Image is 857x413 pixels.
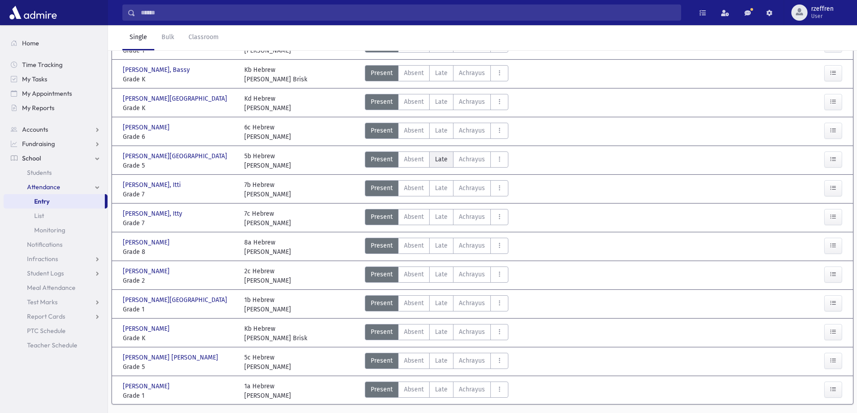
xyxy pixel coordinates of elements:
[459,327,485,337] span: Achrayus
[4,36,108,50] a: Home
[181,25,226,50] a: Classroom
[244,295,291,314] div: 1b Hebrew [PERSON_NAME]
[22,125,48,133] span: Accounts
[123,382,171,391] span: [PERSON_NAME]
[244,238,291,257] div: 8a Hebrew [PERSON_NAME]
[123,75,235,84] span: Grade K
[371,327,393,337] span: Present
[7,4,59,22] img: AdmirePro
[22,104,54,112] span: My Reports
[404,126,424,135] span: Absent
[4,237,108,252] a: Notifications
[365,123,508,142] div: AttTypes
[811,5,834,13] span: rzeffren
[4,151,108,165] a: School
[22,154,41,162] span: School
[371,183,393,193] span: Present
[459,68,485,78] span: Achrayus
[435,126,448,135] span: Late
[123,161,235,170] span: Grade 5
[154,25,181,50] a: Bulk
[435,212,448,222] span: Late
[371,385,393,394] span: Present
[244,123,291,142] div: 6c Hebrew [PERSON_NAME]
[123,123,171,132] span: [PERSON_NAME]
[371,298,393,308] span: Present
[135,4,681,21] input: Search
[435,327,448,337] span: Late
[123,151,229,161] span: [PERSON_NAME][GEOGRAPHIC_DATA]
[4,58,108,72] a: Time Tracking
[123,65,192,75] span: [PERSON_NAME], Bassy
[123,276,235,285] span: Grade 2
[123,103,235,113] span: Grade K
[123,209,184,218] span: [PERSON_NAME], Itty
[435,298,448,308] span: Late
[34,212,44,220] span: List
[123,247,235,257] span: Grade 8
[27,255,58,263] span: Infractions
[371,356,393,365] span: Present
[22,39,39,47] span: Home
[244,266,291,285] div: 2c Hebrew [PERSON_NAME]
[4,165,108,180] a: Students
[4,252,108,266] a: Infractions
[122,25,154,50] a: Single
[435,385,448,394] span: Late
[404,212,424,222] span: Absent
[123,132,235,142] span: Grade 6
[123,353,220,362] span: [PERSON_NAME] [PERSON_NAME]
[4,72,108,86] a: My Tasks
[459,270,485,279] span: Achrayus
[123,190,235,199] span: Grade 7
[4,194,105,209] a: Entry
[459,298,485,308] span: Achrayus
[371,126,393,135] span: Present
[365,151,508,170] div: AttTypes
[123,362,235,372] span: Grade 5
[4,280,108,295] a: Meal Attendance
[404,356,424,365] span: Absent
[27,312,65,320] span: Report Cards
[435,68,448,78] span: Late
[244,353,291,372] div: 5c Hebrew [PERSON_NAME]
[4,223,108,237] a: Monitoring
[404,183,424,193] span: Absent
[123,218,235,228] span: Grade 7
[365,94,508,113] div: AttTypes
[22,89,72,98] span: My Appointments
[371,270,393,279] span: Present
[27,341,77,349] span: Teacher Schedule
[365,324,508,343] div: AttTypes
[123,94,229,103] span: [PERSON_NAME][GEOGRAPHIC_DATA]
[435,356,448,365] span: Late
[244,209,291,228] div: 7c Hebrew [PERSON_NAME]
[244,180,291,199] div: 7b Hebrew [PERSON_NAME]
[404,298,424,308] span: Absent
[459,241,485,250] span: Achrayus
[371,155,393,164] span: Present
[365,266,508,285] div: AttTypes
[244,324,307,343] div: Kb Hebrew [PERSON_NAME] Brisk
[22,61,63,69] span: Time Tracking
[123,266,171,276] span: [PERSON_NAME]
[365,295,508,314] div: AttTypes
[365,353,508,372] div: AttTypes
[459,212,485,222] span: Achrayus
[244,65,307,84] div: Kb Hebrew [PERSON_NAME] Brisk
[4,101,108,115] a: My Reports
[123,295,229,305] span: [PERSON_NAME][GEOGRAPHIC_DATA]
[4,266,108,280] a: Student Logs
[435,270,448,279] span: Late
[244,382,291,400] div: 1a Hebrew [PERSON_NAME]
[459,385,485,394] span: Achrayus
[435,97,448,107] span: Late
[371,68,393,78] span: Present
[365,180,508,199] div: AttTypes
[123,324,171,333] span: [PERSON_NAME]
[27,298,58,306] span: Test Marks
[435,155,448,164] span: Late
[365,382,508,400] div: AttTypes
[123,305,235,314] span: Grade 1
[371,97,393,107] span: Present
